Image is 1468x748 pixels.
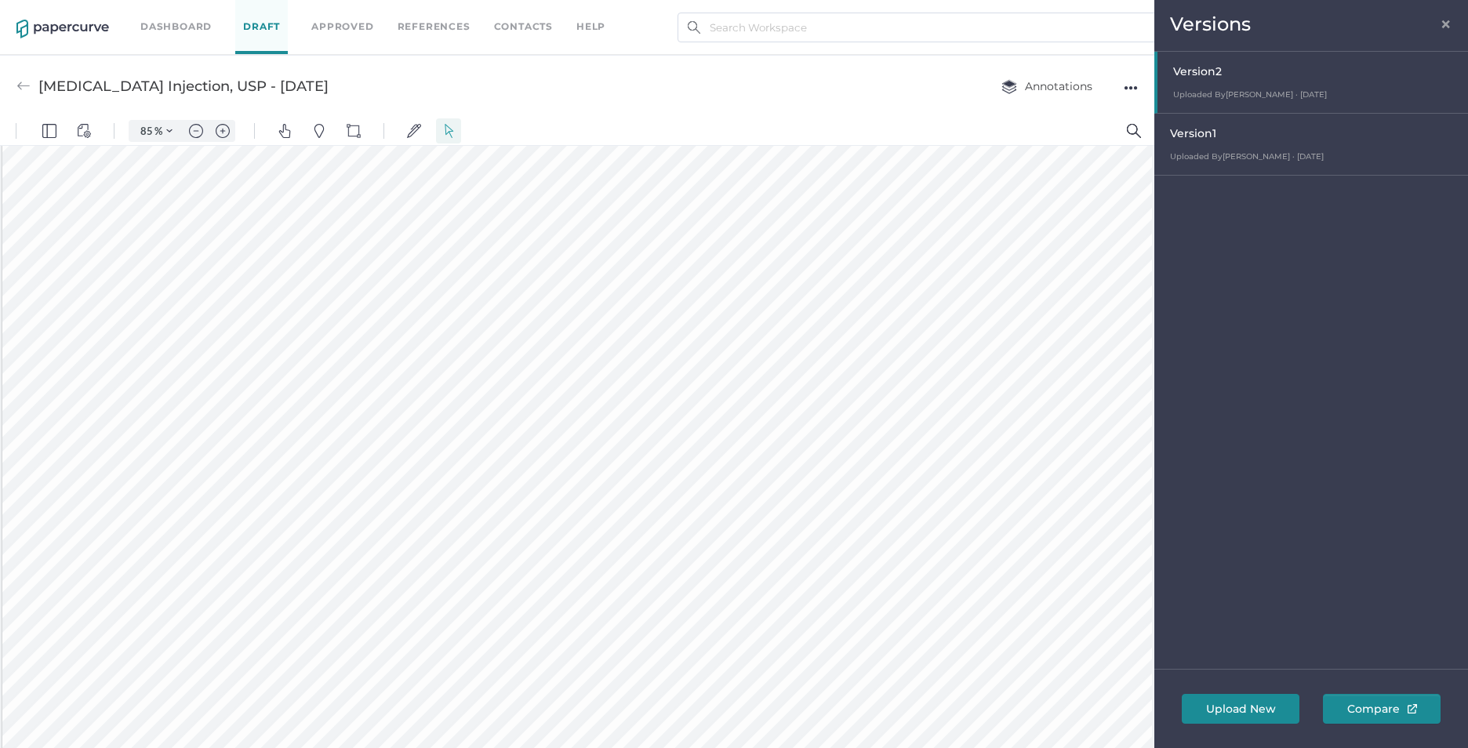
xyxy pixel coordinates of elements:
[341,2,366,27] button: Shapes
[16,79,31,93] img: back-arrow-grey.72011ae3.svg
[1124,77,1138,99] div: ●●●
[407,7,421,21] img: default-sign.svg
[441,7,456,21] img: default-select.svg
[1292,151,1295,162] span: ·
[1170,13,1251,35] span: Versions
[42,7,56,21] img: default-leftsidepanel.svg
[166,11,173,17] img: chevron.svg
[402,2,427,27] button: Signatures
[688,21,700,34] img: search.bf03fe8b.svg
[576,18,605,35] div: help
[1001,79,1092,93] span: Annotations
[307,2,332,27] button: Pins
[71,2,96,27] button: View Controls
[1338,695,1426,723] span: Compare
[1121,2,1146,27] button: Search
[494,18,553,35] a: Contacts
[436,2,461,27] button: Select
[1127,7,1141,21] img: default-magnifying-glass.svg
[154,8,162,20] span: %
[216,7,230,21] img: default-plus.svg
[183,3,209,25] button: Zoom out
[312,7,326,21] img: default-pin.svg
[38,71,329,101] div: [MEDICAL_DATA] Injection, USP - [DATE]
[347,7,361,21] img: shapes-icon.svg
[398,18,471,35] a: References
[37,2,62,27] button: Panel
[1323,694,1441,724] button: Compare
[1173,89,1327,100] span: Uploaded By [PERSON_NAME] [DATE]
[77,7,91,21] img: default-viewcontrols.svg
[678,13,1197,42] input: Search Workspace
[1440,16,1452,28] span: ×
[311,18,373,35] a: Approved
[1408,704,1417,714] img: external-link-icon-white.abf14809.svg
[189,7,203,21] img: default-minus.svg
[1170,151,1324,162] span: Uploaded By [PERSON_NAME] [DATE]
[133,7,154,21] input: Set zoom
[1170,126,1216,140] span: Version 1
[272,2,297,27] button: Pan
[986,71,1108,101] button: Annotations
[140,18,212,35] a: Dashboard
[210,3,235,25] button: Zoom in
[1295,89,1298,100] span: ·
[1182,694,1299,724] button: Upload New
[1001,79,1017,94] img: annotation-layers.cc6d0e6b.svg
[157,3,182,25] button: Zoom Controls
[278,7,292,21] img: default-pan.svg
[16,20,109,38] img: papercurve-logo-colour.7244d18c.svg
